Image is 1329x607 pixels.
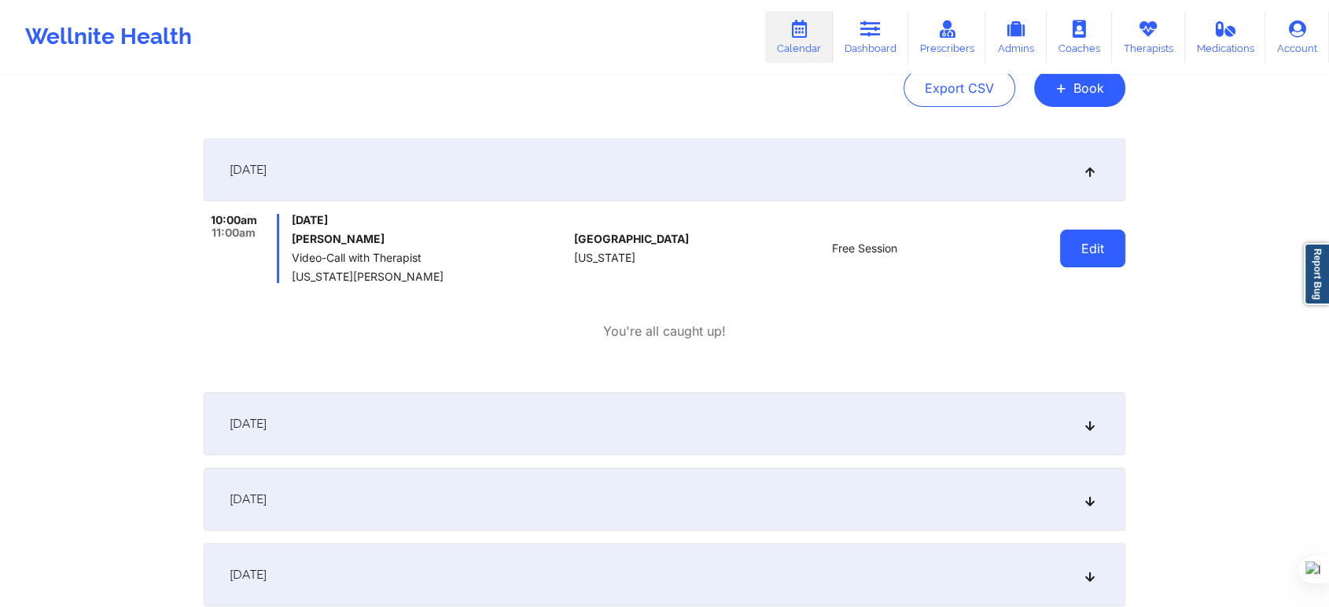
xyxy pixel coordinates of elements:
span: [DATE] [230,567,267,583]
button: +Book [1034,69,1125,107]
a: Account [1265,11,1329,63]
a: Therapists [1112,11,1185,63]
a: Medications [1185,11,1266,63]
button: Export CSV [904,69,1015,107]
a: Admins [985,11,1047,63]
span: [DATE] [292,214,568,226]
a: Prescribers [908,11,986,63]
p: You're all caught up! [603,322,726,340]
span: [GEOGRAPHIC_DATA] [574,233,689,245]
span: 10:00am [211,214,257,226]
a: Coaches [1047,11,1112,63]
span: [DATE] [230,416,267,432]
span: [DATE] [230,491,267,507]
span: + [1055,83,1067,92]
span: Free Session [831,242,896,255]
a: Report Bug [1304,243,1329,305]
span: [US_STATE][PERSON_NAME] [292,270,568,283]
span: [US_STATE] [574,252,635,264]
span: Video-Call with Therapist [292,252,568,264]
button: Edit [1060,230,1125,267]
h6: [PERSON_NAME] [292,233,568,245]
span: 11:00am [212,226,256,239]
a: Calendar [765,11,833,63]
span: [DATE] [230,162,267,178]
a: Dashboard [833,11,908,63]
